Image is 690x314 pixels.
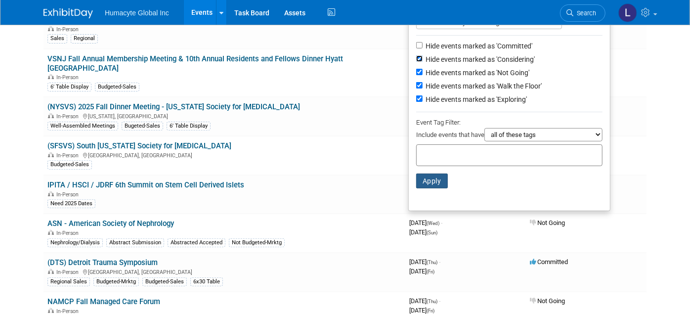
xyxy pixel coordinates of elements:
div: [GEOGRAPHIC_DATA], [GEOGRAPHIC_DATA] [47,151,401,159]
div: Need 2025 Dates [47,199,95,208]
a: ASN - American Society of Nephrology [47,219,174,228]
div: Event Tag Filter: [416,117,603,128]
img: ExhibitDay [43,8,93,18]
span: - [439,297,440,305]
span: [DATE] [409,258,440,266]
label: Hide events marked as 'Committed' [424,41,532,51]
img: In-Person Event [48,74,54,79]
div: Include events that have [416,128,603,144]
span: [DATE] [409,297,440,305]
span: In-Person [56,191,82,198]
img: In-Person Event [48,26,54,31]
div: Nephrology/Dialysis [47,238,103,247]
label: Hide events marked as 'Walk the Floor' [424,81,542,91]
img: In-Person Event [48,113,54,118]
span: - [439,258,440,266]
div: [US_STATE], [GEOGRAPHIC_DATA] [47,112,401,120]
div: Regional Sales [47,277,90,286]
div: Abstracted Accepted [168,238,225,247]
label: Hide events marked as 'Not Going' [424,68,529,78]
span: [DATE] [409,307,434,314]
span: [DATE] [409,228,437,236]
a: (SFSVS) South [US_STATE] Society for [MEDICAL_DATA] [47,141,231,150]
span: In-Person [56,26,82,33]
span: In-Person [56,113,82,120]
div: Not Budgeted-Mrktg [229,238,285,247]
span: Committed [530,258,568,266]
div: 6x30 Table [190,277,223,286]
div: Bugeted-Sales [122,122,163,131]
img: In-Person Event [48,269,54,274]
div: Abstract Submission [106,238,164,247]
button: Apply [416,174,448,188]
span: (Thu) [427,260,437,265]
span: (Fri) [427,269,434,274]
span: In-Person [56,152,82,159]
span: [DATE] [409,219,442,226]
div: [GEOGRAPHIC_DATA], [GEOGRAPHIC_DATA] [47,268,401,275]
img: In-Person Event [48,191,54,196]
span: In-Person [56,269,82,275]
label: Hide events marked as 'Exploring' [424,94,527,104]
label: Hide events marked as 'Considering' [424,54,535,64]
div: 6' Table Display [47,83,91,91]
span: In-Person [56,74,82,81]
span: [DATE] [409,268,434,275]
div: Sales [47,34,67,43]
div: Budgeted-Sales [47,160,92,169]
span: (Fri) [427,308,434,314]
img: Linda Hamilton [618,3,637,22]
img: In-Person Event [48,308,54,313]
div: Regional [71,34,98,43]
span: - [441,219,442,226]
span: In-Person [56,230,82,236]
span: Search [573,9,596,17]
div: Well-Assembled Meetings [47,122,118,131]
div: Budgeted-Sales [95,83,139,91]
span: Not Going [530,297,565,305]
a: NAMCP Fall Managed Care Forum [47,297,160,306]
div: Budgeted-Sales [142,277,187,286]
span: (Wed) [427,221,439,226]
img: In-Person Event [48,230,54,235]
a: IPITA / HSCI / JDRF 6th Summit on Stem Cell Derived Islets [47,180,244,189]
span: (Sun) [427,230,437,235]
span: (Thu) [427,299,437,304]
a: Search [560,4,605,22]
div: 6' Table Display [167,122,211,131]
span: Not Going [530,219,565,226]
img: In-Person Event [48,152,54,157]
a: VSNJ Fall Annual Membership Meeting & 10th Annual Residents and Fellows Dinner Hyatt [GEOGRAPHIC_... [47,54,343,73]
span: Humacyte Global Inc [105,9,169,17]
a: (DTS) Detroit Trauma Symposium [47,258,158,267]
div: Budgeted-Mrktg [93,277,139,286]
a: (NYSVS) 2025 Fall Dinner Meeting - [US_STATE] Society for [MEDICAL_DATA] [47,102,300,111]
